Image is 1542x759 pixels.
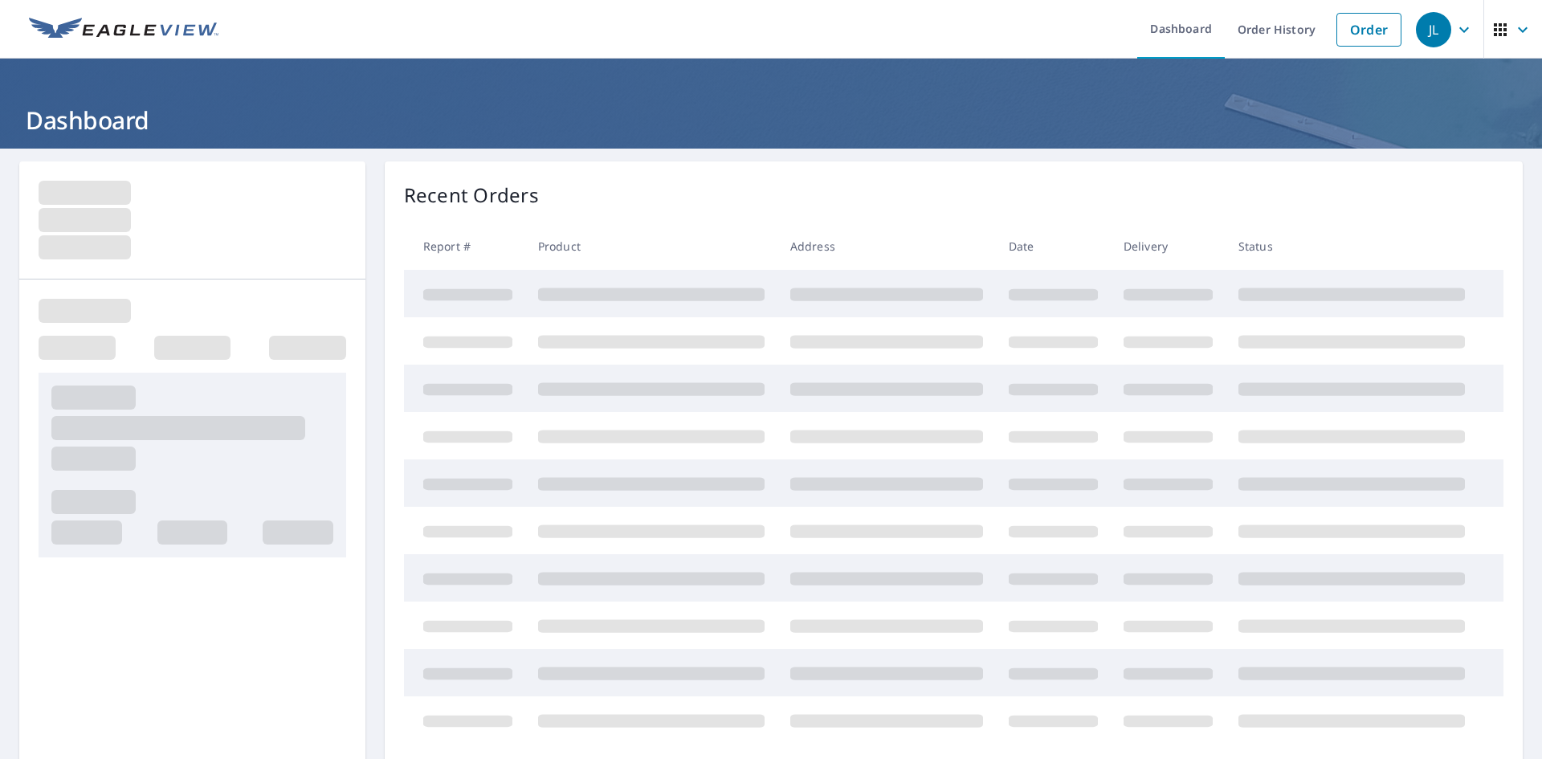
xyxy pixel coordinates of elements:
img: EV Logo [29,18,218,42]
a: Order [1336,13,1401,47]
th: Report # [404,222,525,270]
h1: Dashboard [19,104,1523,137]
th: Product [525,222,777,270]
th: Status [1226,222,1478,270]
th: Delivery [1111,222,1226,270]
div: JL [1416,12,1451,47]
p: Recent Orders [404,181,539,210]
th: Address [777,222,996,270]
th: Date [996,222,1111,270]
